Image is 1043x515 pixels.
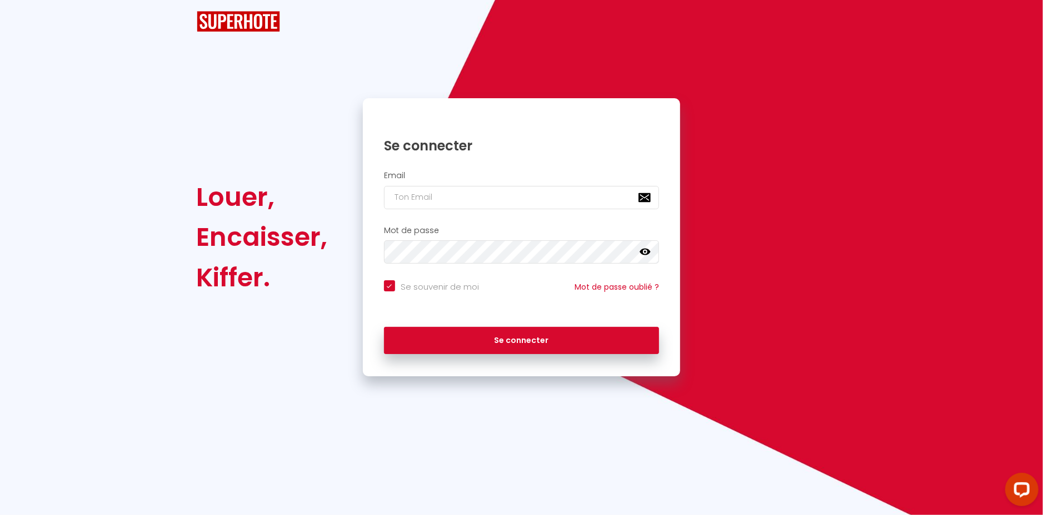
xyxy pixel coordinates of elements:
[384,186,660,209] input: Ton Email
[384,226,660,235] h2: Mot de passe
[575,281,659,292] a: Mot de passe oublié ?
[384,137,660,154] h1: Se connecter
[996,468,1043,515] iframe: LiveChat chat widget
[384,171,660,180] h2: Email
[197,217,328,257] div: Encaisser,
[384,327,660,355] button: Se connecter
[197,11,280,32] img: SuperHote logo
[197,257,328,297] div: Kiffer.
[197,177,328,217] div: Louer,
